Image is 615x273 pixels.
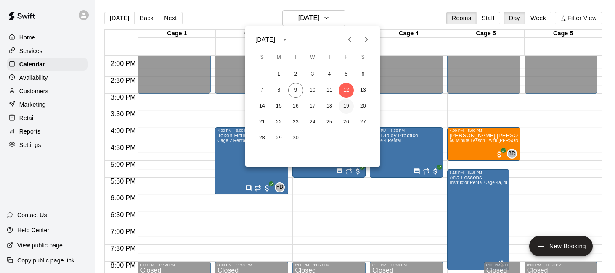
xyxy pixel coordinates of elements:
button: 18 [322,99,337,114]
button: 3 [305,67,320,82]
button: 6 [355,67,371,82]
span: Monday [271,49,286,66]
button: Previous month [341,31,358,48]
button: 23 [288,115,303,130]
button: 30 [288,131,303,146]
button: 5 [339,67,354,82]
button: 13 [355,83,371,98]
button: 22 [271,115,286,130]
span: Wednesday [305,49,320,66]
button: 21 [254,115,270,130]
button: 16 [288,99,303,114]
button: 24 [305,115,320,130]
span: Friday [339,49,354,66]
button: 9 [288,83,303,98]
div: [DATE] [255,35,275,44]
button: 11 [322,83,337,98]
button: 28 [254,131,270,146]
button: 29 [271,131,286,146]
button: 26 [339,115,354,130]
button: 10 [305,83,320,98]
button: 20 [355,99,371,114]
button: 19 [339,99,354,114]
button: 27 [355,115,371,130]
button: Next month [358,31,375,48]
button: 2 [288,67,303,82]
span: Saturday [355,49,371,66]
span: Thursday [322,49,337,66]
button: 25 [322,115,337,130]
button: calendar view is open, switch to year view [278,32,292,47]
button: 4 [322,67,337,82]
span: Tuesday [288,49,303,66]
button: 15 [271,99,286,114]
span: Sunday [254,49,270,66]
button: 12 [339,83,354,98]
button: 17 [305,99,320,114]
button: 8 [271,83,286,98]
button: 14 [254,99,270,114]
button: 7 [254,83,270,98]
button: 1 [271,67,286,82]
